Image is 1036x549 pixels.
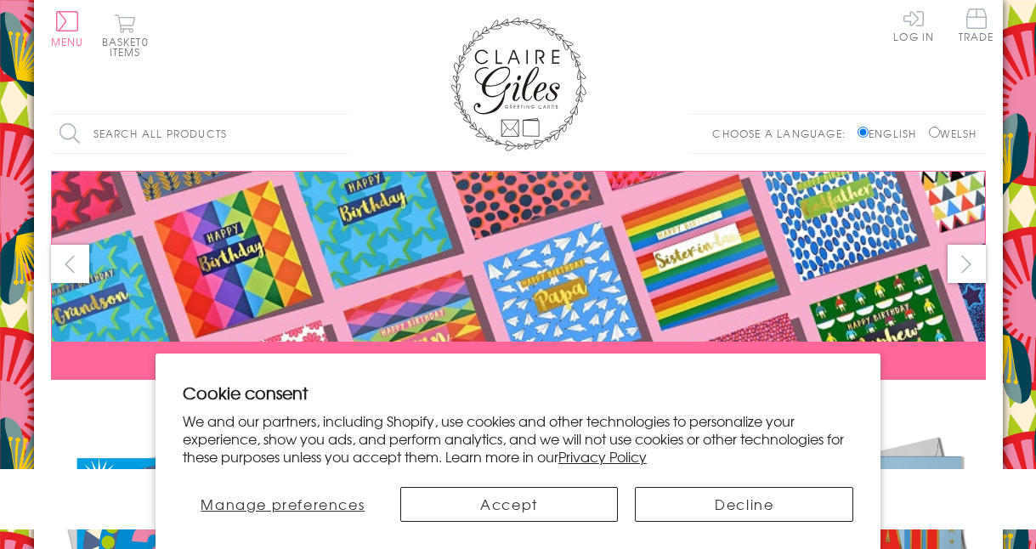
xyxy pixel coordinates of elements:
[51,393,986,419] div: Carousel Pagination
[51,245,89,283] button: prev
[858,126,925,141] label: English
[948,245,986,283] button: next
[929,127,940,138] input: Welsh
[51,115,348,153] input: Search all products
[331,115,348,153] input: Search
[558,446,647,467] a: Privacy Policy
[51,11,84,47] button: Menu
[712,126,854,141] p: Choose a language:
[635,487,853,522] button: Decline
[201,494,365,514] span: Manage preferences
[110,34,149,59] span: 0 items
[959,8,994,45] a: Trade
[183,412,853,465] p: We and our partners, including Shopify, use cookies and other technologies to personalize your ex...
[959,8,994,42] span: Trade
[450,17,586,151] img: Claire Giles Greetings Cards
[183,381,853,405] h2: Cookie consent
[858,127,869,138] input: English
[102,14,149,57] button: Basket0 items
[400,487,619,522] button: Accept
[340,350,696,371] span: ORDERS PLACED BY 12 NOON GET SENT THE SAME DAY
[183,487,383,522] button: Manage preferences
[893,8,934,42] a: Log In
[929,126,977,141] label: Welsh
[51,34,84,49] span: Menu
